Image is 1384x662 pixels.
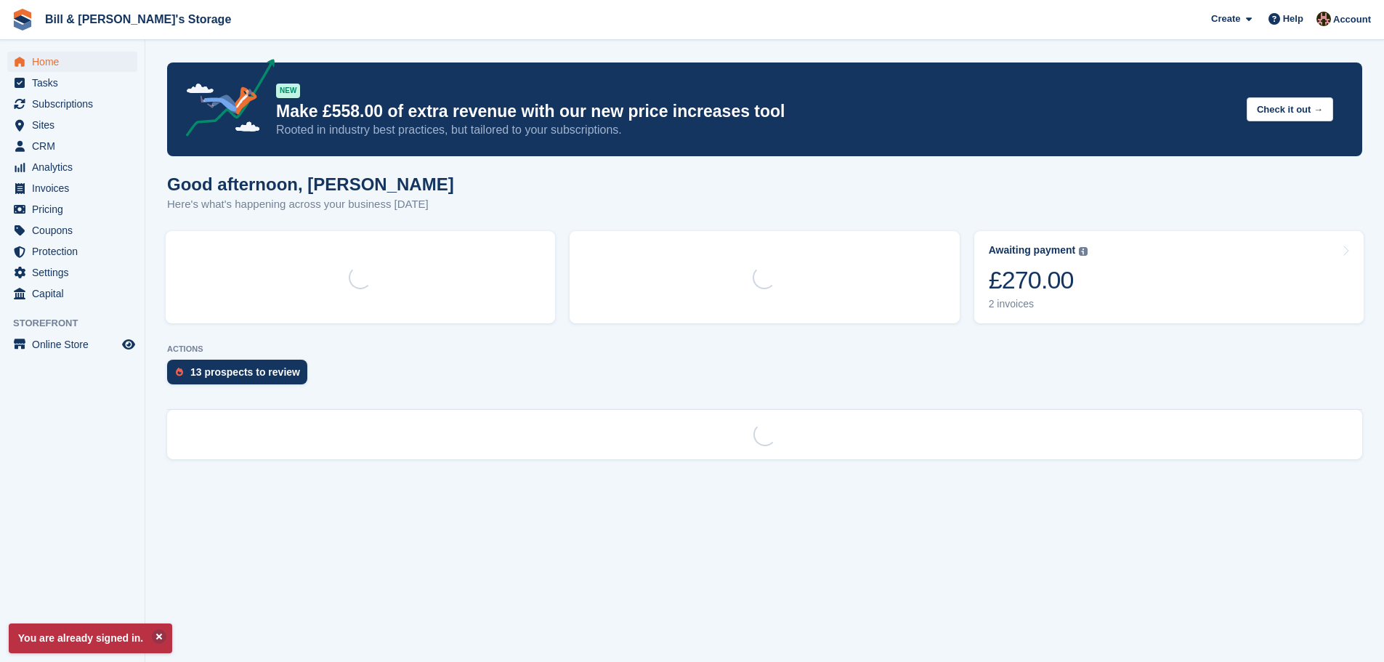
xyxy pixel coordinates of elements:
[120,336,137,353] a: Preview store
[974,231,1364,323] a: Awaiting payment £270.00 2 invoices
[7,52,137,72] a: menu
[7,94,137,114] a: menu
[7,262,137,283] a: menu
[7,334,137,355] a: menu
[32,220,119,241] span: Coupons
[13,316,145,331] span: Storefront
[989,298,1088,310] div: 2 invoices
[1333,12,1371,27] span: Account
[7,136,137,156] a: menu
[7,73,137,93] a: menu
[32,334,119,355] span: Online Store
[1079,247,1088,256] img: icon-info-grey-7440780725fd019a000dd9b08b2336e03edf1995a4989e88bcd33f0948082b44.svg
[167,174,454,194] h1: Good afternoon, [PERSON_NAME]
[32,262,119,283] span: Settings
[190,366,300,378] div: 13 prospects to review
[1283,12,1303,26] span: Help
[176,368,183,376] img: prospect-51fa495bee0391a8d652442698ab0144808aea92771e9ea1ae160a38d050c398.svg
[7,199,137,219] a: menu
[7,178,137,198] a: menu
[1316,12,1331,26] img: Jack Bottesch
[32,178,119,198] span: Invoices
[9,623,172,653] p: You are already signed in.
[12,9,33,31] img: stora-icon-8386f47178a22dfd0bd8f6a31ec36ba5ce8667c1dd55bd0f319d3a0aa187defe.svg
[32,115,119,135] span: Sites
[7,157,137,177] a: menu
[989,244,1076,257] div: Awaiting payment
[32,73,119,93] span: Tasks
[7,241,137,262] a: menu
[32,199,119,219] span: Pricing
[1247,97,1333,121] button: Check it out →
[174,59,275,142] img: price-adjustments-announcement-icon-8257ccfd72463d97f412b2fc003d46551f7dbcb40ab6d574587a9cd5c0d94...
[1211,12,1240,26] span: Create
[167,344,1362,354] p: ACTIONS
[7,220,137,241] a: menu
[32,94,119,114] span: Subscriptions
[32,157,119,177] span: Analytics
[167,360,315,392] a: 13 prospects to review
[167,196,454,213] p: Here's what's happening across your business [DATE]
[7,283,137,304] a: menu
[32,283,119,304] span: Capital
[276,84,300,98] div: NEW
[989,265,1088,295] div: £270.00
[276,101,1235,122] p: Make £558.00 of extra revenue with our new price increases tool
[32,241,119,262] span: Protection
[7,115,137,135] a: menu
[276,122,1235,138] p: Rooted in industry best practices, but tailored to your subscriptions.
[39,7,237,31] a: Bill & [PERSON_NAME]'s Storage
[32,52,119,72] span: Home
[32,136,119,156] span: CRM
